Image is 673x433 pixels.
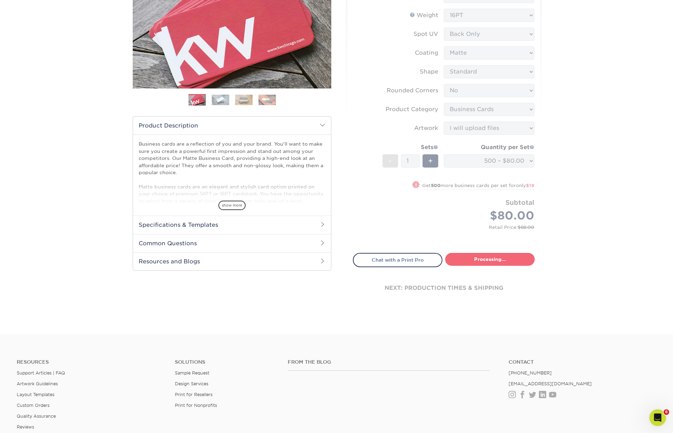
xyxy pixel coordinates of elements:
[509,359,656,365] a: Contact
[17,381,58,386] a: Artwork Guidelines
[175,392,212,397] a: Print for Resellers
[175,403,217,408] a: Print for Nonprofits
[445,253,535,265] a: Processing...
[649,409,666,426] iframe: Intercom live chat
[139,140,325,240] p: Business cards are a reflection of you and your brand. You'll want to make sure you create a powe...
[17,392,54,397] a: Layout Templates
[133,252,331,270] h2: Resources and Blogs
[175,381,208,386] a: Design Services
[175,370,209,376] a: Sample Request
[188,92,206,109] img: Business Cards 01
[218,201,246,210] span: show more
[17,359,164,365] h4: Resources
[258,94,276,105] img: Business Cards 04
[353,267,535,309] div: next: production times & shipping
[235,94,253,105] img: Business Cards 03
[133,216,331,234] h2: Specifications & Templates
[288,359,490,365] h4: From the Blog
[17,403,49,408] a: Custom Orders
[2,412,59,431] iframe: Google Customer Reviews
[212,94,229,105] img: Business Cards 02
[353,253,442,267] a: Chat with a Print Pro
[664,409,669,415] span: 6
[175,359,277,365] h4: Solutions
[17,370,65,376] a: Support Articles | FAQ
[509,370,552,376] a: [PHONE_NUMBER]
[509,381,592,386] a: [EMAIL_ADDRESS][DOMAIN_NAME]
[133,234,331,252] h2: Common Questions
[133,117,331,134] h2: Product Description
